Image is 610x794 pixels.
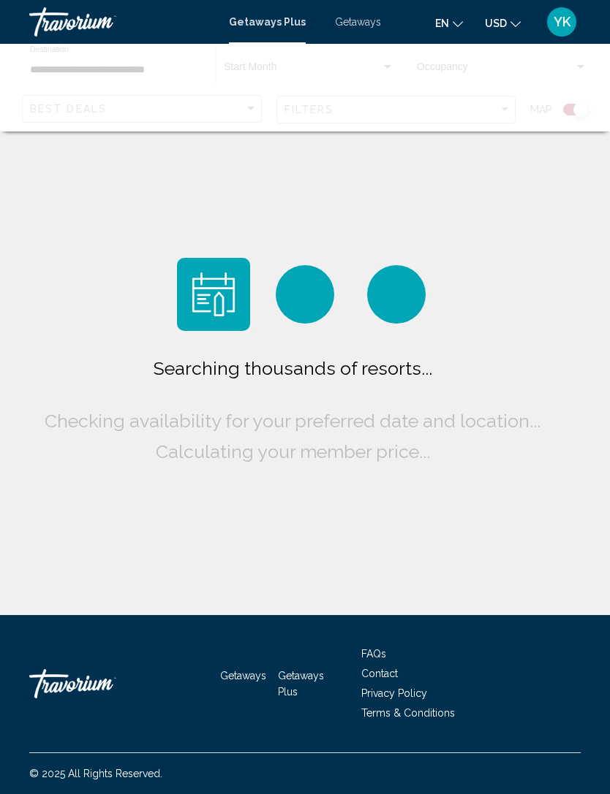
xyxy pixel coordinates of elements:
a: Travorium [29,662,176,706]
a: Privacy Policy [361,687,427,699]
button: User Menu [543,7,581,37]
span: YK [554,15,571,29]
a: Getaways Plus [278,670,324,698]
button: Change currency [485,12,521,34]
span: Checking availability for your preferred date and location... [45,410,541,432]
span: © 2025 All Rights Reserved. [29,768,162,779]
span: en [435,18,449,29]
span: USD [485,18,507,29]
a: Getaways [220,670,266,682]
a: Travorium [29,7,214,37]
a: FAQs [361,648,386,660]
span: Calculating your member price... [156,440,430,462]
span: Searching thousands of resorts... [154,357,432,379]
a: Contact [361,668,398,679]
a: Getaways Plus [229,16,306,28]
button: Change language [435,12,463,34]
a: Getaways [335,16,381,28]
a: Terms & Conditions [361,707,455,719]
